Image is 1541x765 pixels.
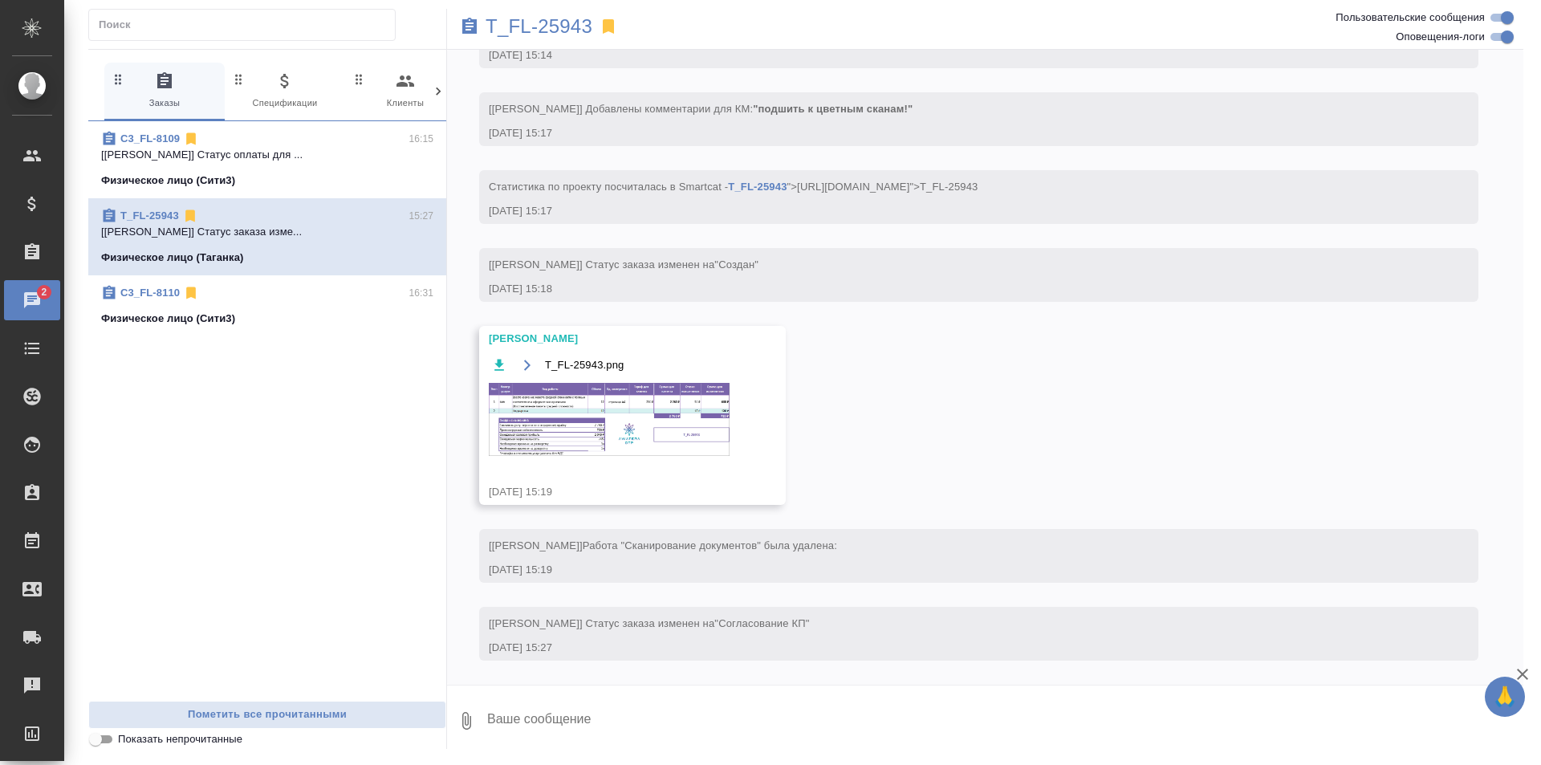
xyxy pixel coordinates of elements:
[489,539,837,551] span: [[PERSON_NAME]]
[1336,10,1485,26] span: Пользовательские сообщения
[489,125,1422,141] div: [DATE] 15:17
[111,71,126,87] svg: Зажми и перетащи, чтобы поменять порядок вкладок
[101,311,235,327] p: Физическое лицо (Сити3)
[489,103,913,115] span: [[PERSON_NAME]] Добавлены комментарии для КМ:
[489,383,730,456] img: T_FL-25943.png
[486,18,592,35] a: T_FL-25943
[111,71,218,111] span: Заказы
[489,281,1422,297] div: [DATE] 15:18
[183,131,199,147] svg: Отписаться
[489,47,1422,63] div: [DATE] 15:14
[517,355,537,375] button: Открыть на драйве
[489,640,1422,656] div: [DATE] 15:27
[409,131,433,147] p: 16:15
[120,210,179,222] a: T_FL-25943
[1491,680,1519,714] span: 🙏
[99,14,395,36] input: Поиск
[728,181,787,193] a: T_FL-25943
[101,224,433,240] p: [[PERSON_NAME]] Статус заказа изме...
[489,181,978,193] span: Cтатистика по проекту посчиталась в Smartcat - ">[URL][DOMAIN_NAME]">T_FL-25943
[1485,677,1525,717] button: 🙏
[118,731,242,747] span: Показать непрочитанные
[409,285,433,301] p: 16:31
[4,280,60,320] a: 2
[231,71,339,111] span: Спецификации
[489,562,1422,578] div: [DATE] 15:19
[88,701,446,729] button: Пометить все прочитанными
[714,617,809,629] span: "Согласование КП"
[583,539,837,551] span: Работа "Сканирование документов" была удалена:
[231,71,246,87] svg: Зажми и перетащи, чтобы поменять порядок вкладок
[489,258,758,271] span: [[PERSON_NAME]] Статус заказа изменен на
[489,355,509,375] button: Скачать
[1396,29,1485,45] span: Оповещения-логи
[489,617,809,629] span: [[PERSON_NAME]] Статус заказа изменен на
[489,331,730,347] div: [PERSON_NAME]
[101,250,244,266] p: Физическое лицо (Таганка)
[352,71,367,87] svg: Зажми и перетащи, чтобы поменять порядок вкладок
[489,203,1422,219] div: [DATE] 15:17
[409,208,433,224] p: 15:27
[714,258,758,271] span: "Создан"
[182,208,198,224] svg: Отписаться
[120,132,180,144] a: C3_FL-8109
[183,285,199,301] svg: Отписаться
[101,173,235,189] p: Физическое лицо (Сити3)
[88,121,446,198] div: C3_FL-810916:15[[PERSON_NAME]] Статус оплаты для ...Физическое лицо (Сити3)
[753,103,913,115] span: "подшить к цветным сканам!"
[489,484,730,500] div: [DATE] 15:19
[101,147,433,163] p: [[PERSON_NAME]] Статус оплаты для ...
[31,284,56,300] span: 2
[352,71,459,111] span: Клиенты
[97,706,437,724] span: Пометить все прочитанными
[88,198,446,275] div: T_FL-2594315:27[[PERSON_NAME]] Статус заказа изме...Физическое лицо (Таганка)
[545,357,624,373] span: T_FL-25943.png
[120,287,180,299] a: C3_FL-8110
[88,275,446,336] div: C3_FL-811016:31Физическое лицо (Сити3)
